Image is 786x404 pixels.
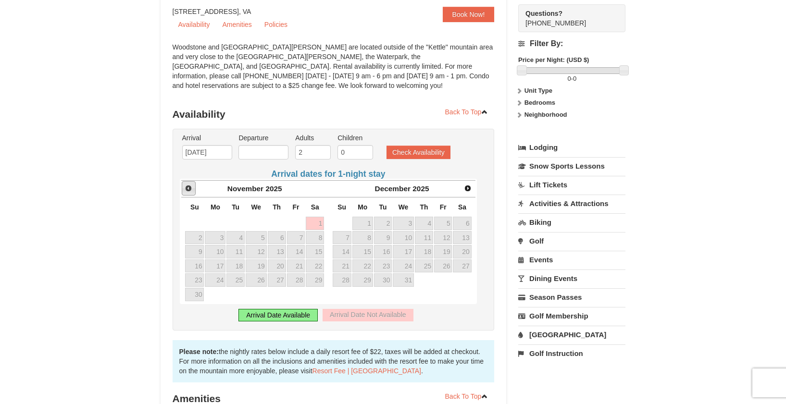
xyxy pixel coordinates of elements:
[573,75,576,82] span: 0
[251,203,261,211] span: Wednesday
[287,259,305,273] a: 21
[185,231,204,245] a: 2
[374,217,392,230] a: 2
[268,259,286,273] a: 20
[439,389,495,404] a: Back To Top
[216,17,257,32] a: Amenities
[265,184,282,193] span: 2025
[173,105,495,124] h3: Availability
[337,203,346,211] span: Sunday
[453,217,471,230] a: 6
[434,245,452,258] a: 19
[352,217,373,230] a: 1
[333,273,351,287] a: 28
[518,74,625,84] label: -
[292,203,299,211] span: Friday
[333,259,351,273] a: 21
[226,273,245,287] a: 25
[453,231,471,245] a: 13
[518,251,625,269] a: Events
[226,245,245,258] a: 11
[205,231,225,245] a: 3
[306,259,324,273] a: 22
[268,245,286,258] a: 13
[226,231,245,245] a: 4
[518,195,625,212] a: Activities & Attractions
[415,245,433,258] a: 18
[311,203,319,211] span: Saturday
[352,273,373,287] a: 29
[518,344,625,362] a: Golf Instruction
[434,217,452,230] a: 5
[246,231,267,245] a: 5
[434,259,452,273] a: 26
[567,75,571,82] span: 0
[379,203,387,211] span: Tuesday
[518,307,625,325] a: Golf Membership
[295,133,331,143] label: Adults
[518,139,625,156] a: Lodging
[464,184,472,192] span: Next
[211,203,220,211] span: Monday
[412,184,429,193] span: 2025
[287,273,305,287] a: 28
[173,17,216,32] a: Availability
[461,182,474,195] a: Next
[518,232,625,250] a: Golf
[190,203,199,211] span: Sunday
[173,340,495,382] div: the nightly rates below include a daily resort fee of $22, taxes will be added at checkout. For m...
[306,245,324,258] a: 15
[525,9,608,27] span: [PHONE_NUMBER]
[238,309,318,321] div: Arrival Date Available
[440,203,447,211] span: Friday
[205,245,225,258] a: 10
[525,10,562,17] strong: Questions?
[443,7,495,22] a: Book Now!
[205,273,225,287] a: 24
[226,259,245,273] a: 18
[524,87,552,94] strong: Unit Type
[238,133,288,143] label: Departure
[227,184,263,193] span: November
[306,231,324,245] a: 8
[374,259,392,273] a: 23
[393,273,414,287] a: 31
[306,273,324,287] a: 29
[453,245,471,258] a: 20
[387,146,450,159] button: Check Availability
[518,288,625,306] a: Season Passes
[246,259,267,273] a: 19
[434,231,452,245] a: 12
[518,269,625,287] a: Dining Events
[180,169,477,179] h4: Arrival dates for 1-night stay
[287,245,305,258] a: 14
[415,259,433,273] a: 25
[439,105,495,119] a: Back To Top
[352,231,373,245] a: 8
[246,245,267,258] a: 12
[399,203,409,211] span: Wednesday
[259,17,293,32] a: Policies
[246,273,267,287] a: 26
[393,231,414,245] a: 10
[179,348,219,355] strong: Please note:
[185,259,204,273] a: 16
[420,203,428,211] span: Thursday
[375,184,411,193] span: December
[374,273,392,287] a: 30
[518,176,625,194] a: Lift Tickets
[415,217,433,230] a: 4
[524,99,555,106] strong: Bedrooms
[524,111,567,118] strong: Neighborhood
[518,326,625,343] a: [GEOGRAPHIC_DATA]
[333,231,351,245] a: 7
[185,288,204,301] a: 30
[333,245,351,258] a: 14
[393,245,414,258] a: 17
[185,273,204,287] a: 23
[337,133,373,143] label: Children
[182,133,232,143] label: Arrival
[205,259,225,273] a: 17
[185,184,192,192] span: Prev
[185,245,204,258] a: 9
